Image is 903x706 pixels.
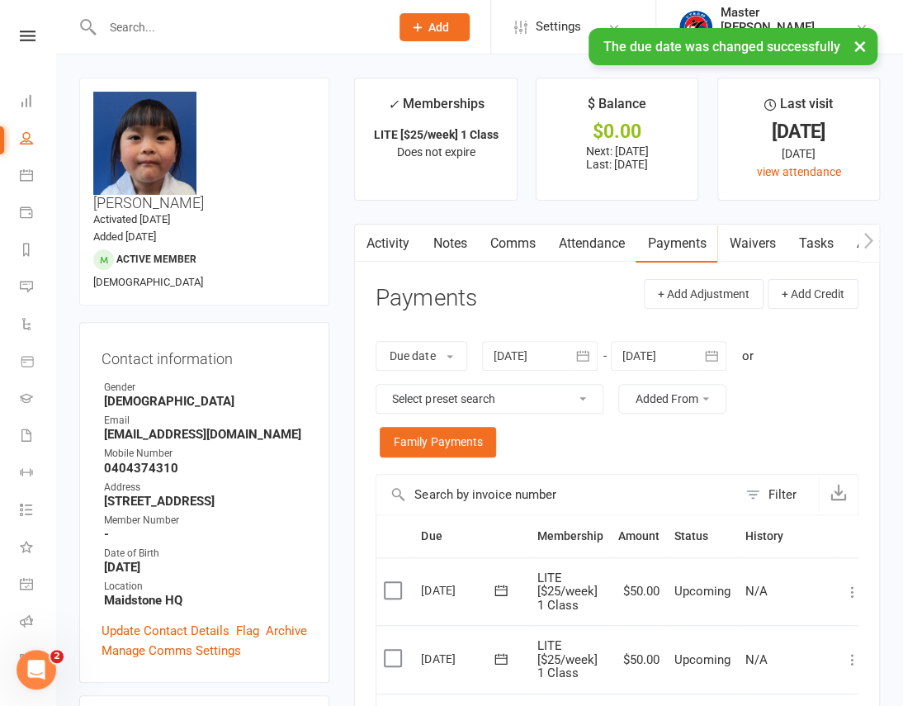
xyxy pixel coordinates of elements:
a: Product Sales [20,344,57,381]
time: Added [DATE] [93,230,156,243]
img: image1728703185.png [93,92,196,195]
div: or [741,346,753,366]
div: $0.00 [551,123,683,140]
input: Search... [97,16,378,39]
a: Payments [20,196,57,233]
iframe: Intercom live chat [17,650,56,689]
strong: [DEMOGRAPHIC_DATA] [104,394,307,409]
a: Tasks [787,225,844,263]
span: Add [428,21,449,34]
td: $50.00 [610,557,666,626]
div: Date of Birth [104,546,307,561]
div: Member Number [104,513,307,528]
span: LITE [$25/week] 1 Class [537,571,597,613]
a: Class kiosk mode [20,642,57,679]
a: Family Payments [380,427,496,457]
span: Upcoming [674,584,730,599]
a: Reports [20,233,57,270]
a: People [20,121,57,159]
h3: Contact information [102,344,307,367]
span: N/A [745,652,767,667]
img: thumb_image1628552580.png [679,11,712,44]
div: Master [PERSON_NAME] [721,5,855,35]
div: Mobile Number [104,446,307,462]
i: ✓ [388,97,399,112]
span: N/A [745,584,767,599]
input: Search by invoice number [376,475,737,514]
div: Location [104,579,307,595]
button: + Add Credit [768,279,858,309]
span: Upcoming [674,652,730,667]
button: Add [399,13,470,41]
div: Memberships [388,93,485,124]
a: Roll call kiosk mode [20,604,57,642]
a: General attendance kiosk mode [20,567,57,604]
th: Status [666,515,737,557]
div: [DATE] [733,145,864,163]
time: Activated [DATE] [93,213,170,225]
div: Last visit [764,93,833,123]
button: + Add Adjustment [644,279,764,309]
h3: Payments [376,286,476,311]
strong: LITE [$25/week] 1 Class [374,128,499,141]
div: Gender [104,380,307,396]
a: Waivers [717,225,787,263]
strong: [DATE] [104,560,307,575]
span: [DEMOGRAPHIC_DATA] [93,276,203,288]
button: Due date [376,341,467,371]
a: Update Contact Details [102,621,229,641]
button: Filter [737,475,819,514]
a: Payments [636,225,717,263]
a: Manage Comms Settings [102,641,241,661]
td: $50.00 [610,625,666,694]
span: Does not expire [397,145,475,159]
button: Added From [618,384,726,414]
a: Notes [421,225,478,263]
span: Settings [536,8,581,45]
div: The due date was changed successfully [589,28,877,65]
div: Filter [768,485,797,505]
a: view attendance [756,165,840,178]
span: 2 [50,650,64,663]
a: What's New [20,530,57,567]
p: Next: [DATE] Last: [DATE] [551,145,683,171]
strong: [STREET_ADDRESS] [104,494,307,509]
button: × [845,28,875,64]
th: Membership [529,515,610,557]
th: Amount [610,515,666,557]
div: [DATE] [733,123,864,140]
a: Activity [355,225,421,263]
div: Address [104,480,307,495]
span: Active member [116,253,196,265]
a: Archive [266,621,307,641]
th: History [737,515,835,557]
strong: [EMAIL_ADDRESS][DOMAIN_NAME] [104,427,307,442]
a: Calendar [20,159,57,196]
a: Attendance [546,225,636,263]
div: [DATE] [421,577,497,603]
div: $ Balance [588,93,646,123]
strong: - [104,527,307,542]
th: Due [414,515,529,557]
h3: [PERSON_NAME] [93,92,315,211]
span: LITE [$25/week] 1 Class [537,638,597,680]
strong: 0404374310 [104,461,307,476]
strong: Maidstone HQ [104,593,307,608]
div: Email [104,413,307,429]
a: Comms [478,225,546,263]
div: [DATE] [421,646,497,671]
a: Flag [236,621,259,641]
a: Dashboard [20,84,57,121]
